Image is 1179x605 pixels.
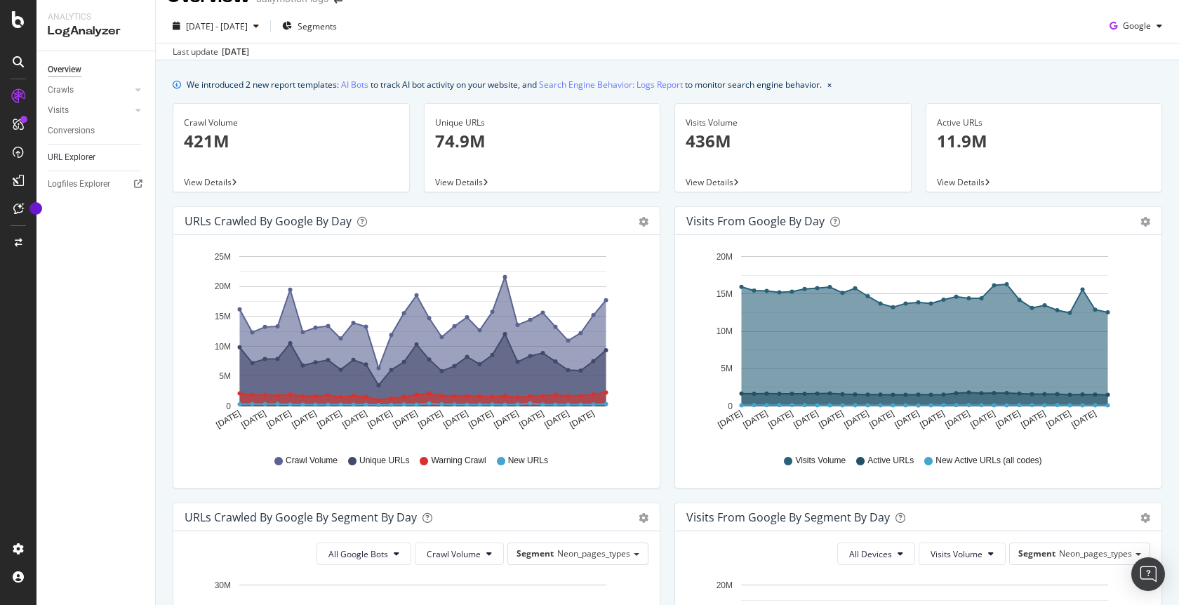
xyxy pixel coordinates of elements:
button: close banner [824,74,835,95]
span: New URLs [508,455,548,467]
p: 74.9M [435,129,650,153]
text: [DATE] [968,408,997,430]
div: Overview [48,62,81,77]
span: New Active URLs (all codes) [935,455,1041,467]
div: Last update [173,46,249,58]
text: [DATE] [1019,408,1047,430]
button: Crawl Volume [415,543,504,565]
button: Google [1104,15,1168,37]
div: Conversions [48,124,95,138]
text: [DATE] [265,408,293,430]
button: [DATE] - [DATE] [167,15,265,37]
svg: A chart. [185,246,644,441]
text: [DATE] [893,408,921,430]
div: Tooltip anchor [29,202,42,215]
text: [DATE] [441,408,469,430]
text: [DATE] [315,408,343,430]
span: View Details [435,176,483,188]
a: Search Engine Behavior: Logs Report [539,77,683,92]
div: gear [639,217,648,227]
div: Logfiles Explorer [48,177,110,192]
div: Visits [48,103,69,118]
text: 15M [215,312,231,321]
text: [DATE] [391,408,419,430]
span: View Details [184,176,232,188]
text: [DATE] [214,408,242,430]
div: Analytics [48,11,144,23]
div: Unique URLs [435,117,650,129]
text: [DATE] [817,408,845,430]
button: Visits Volume [919,543,1006,565]
div: gear [639,513,648,523]
span: Segment [517,547,554,559]
div: Active URLs [937,117,1152,129]
div: Crawls [48,83,74,98]
div: gear [1140,513,1150,523]
text: 0 [226,401,231,411]
text: 10M [215,342,231,352]
span: All Google Bots [328,548,388,560]
text: [DATE] [568,408,596,430]
text: 30M [215,580,231,590]
text: [DATE] [290,408,318,430]
text: 15M [717,289,733,299]
div: gear [1140,217,1150,227]
span: View Details [937,176,985,188]
text: [DATE] [239,408,267,430]
div: URLs Crawled by Google By Segment By Day [185,510,417,524]
span: Active URLs [867,455,914,467]
text: [DATE] [517,408,545,430]
div: URL Explorer [48,150,95,165]
span: Neon_pages_types [557,547,630,559]
a: Conversions [48,124,145,138]
div: Open Intercom Messenger [1131,557,1165,591]
span: Segments [298,20,337,32]
span: Unique URLs [359,455,409,467]
text: 5M [219,371,231,381]
span: Segment [1018,547,1055,559]
span: View Details [686,176,733,188]
text: 25M [215,252,231,262]
span: [DATE] - [DATE] [186,20,248,32]
div: [DATE] [222,46,249,58]
svg: A chart. [686,246,1145,441]
text: 20M [717,252,733,262]
span: Warning Crawl [431,455,486,467]
span: Visits Volume [795,455,846,467]
div: Visits from Google By Segment By Day [686,510,890,524]
text: [DATE] [492,408,520,430]
a: Overview [48,62,145,77]
text: [DATE] [366,408,394,430]
text: [DATE] [340,408,368,430]
span: Google [1123,20,1151,32]
a: URL Explorer [48,150,145,165]
text: 20M [717,580,733,590]
p: 421M [184,129,399,153]
div: Visits from Google by day [686,214,825,228]
text: [DATE] [467,408,495,430]
a: AI Bots [341,77,368,92]
text: [DATE] [792,408,820,430]
text: 0 [728,401,733,411]
button: All Devices [837,543,915,565]
div: Crawl Volume [184,117,399,129]
text: [DATE] [918,408,946,430]
text: [DATE] [766,408,794,430]
text: [DATE] [1044,408,1072,430]
span: All Devices [849,548,892,560]
text: 20M [215,282,231,292]
text: 5M [721,364,733,374]
a: Logfiles Explorer [48,177,145,192]
div: LogAnalyzer [48,23,144,39]
p: 436M [686,129,900,153]
text: [DATE] [867,408,895,430]
div: info banner [173,77,1162,92]
text: [DATE] [994,408,1022,430]
button: All Google Bots [317,543,411,565]
div: URLs Crawled by Google by day [185,214,352,228]
text: [DATE] [542,408,571,430]
text: [DATE] [741,408,769,430]
a: Visits [48,103,131,118]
